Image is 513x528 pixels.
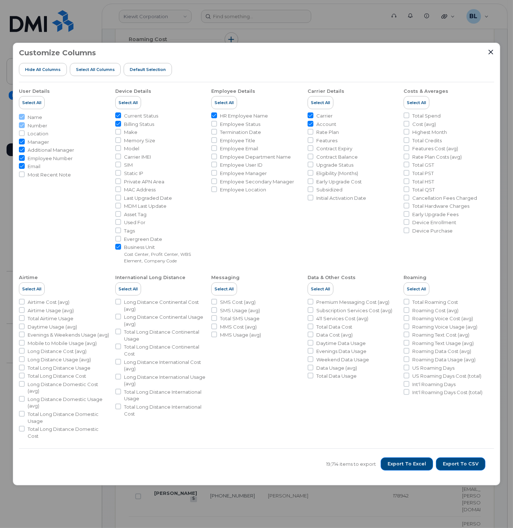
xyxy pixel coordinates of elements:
[412,332,469,338] span: Roaming Text Cost (avg)
[124,389,205,402] span: Total Long Distance International Usage
[220,121,260,128] span: Employee Status
[388,461,426,467] span: Export to Excel
[316,178,362,185] span: Early Upgrade Cost
[28,323,77,330] span: Daytime Usage (avg)
[28,348,87,355] span: Long Distance Cost (avg)
[22,100,41,106] span: Select All
[28,299,69,306] span: Airtime Cost (avg)
[316,154,358,160] span: Contract Balance
[316,170,358,177] span: Eligibility (Months)
[412,307,458,314] span: Roaming Cost (avg)
[316,186,342,193] span: Subsidized
[412,145,458,152] span: Features Cost (avg)
[28,381,109,394] span: Long Distance Domestic Cost (avg)
[412,340,474,347] span: Roaming Text Usage (avg)
[28,356,91,363] span: Long Distance Usage (avg)
[124,137,155,144] span: Memory Size
[28,373,86,380] span: Total Long Distance Cost
[436,457,485,471] button: Export to CSV
[124,251,191,264] small: Cost Center, Profit Center, WBS Element, Company Code
[124,236,162,243] span: Evergreen Date
[404,282,429,295] button: Select All
[443,461,478,467] span: Export to CSV
[211,282,237,295] button: Select All
[316,332,353,338] span: Data Cost (avg)
[28,114,42,121] span: Name
[28,332,109,338] span: Evenings & Weekends Usage (avg)
[124,145,139,152] span: Model
[412,137,442,144] span: Total Credits
[407,286,426,292] span: Select All
[119,286,138,292] span: Select All
[381,457,433,471] button: Export to Excel
[28,340,97,347] span: Mobile to Mobile Usage (avg)
[28,307,74,314] span: Airtime Usage (avg)
[404,88,448,95] div: Costs & Averages
[220,154,291,160] span: Employee Department Name
[70,63,121,76] button: Select all Columns
[316,145,352,152] span: Contract Expiry
[308,96,333,109] button: Select All
[115,274,185,281] div: International Long Distance
[76,67,115,72] span: Select all Columns
[412,112,441,119] span: Total Spend
[412,299,458,306] span: Total Roaming Cost
[412,211,458,218] span: Early Upgrade Fees
[124,162,133,168] span: SIM
[326,461,376,468] span: 19,714 items to export
[220,145,258,152] span: Employee Email
[308,88,344,95] div: Carrier Details
[22,286,41,292] span: Select All
[28,171,71,178] span: Most Recent Note
[124,154,151,160] span: Carrier IMEI
[220,178,294,185] span: Employee Secondary Manager
[19,282,45,295] button: Select All
[220,299,256,306] span: SMS Cost (avg)
[316,373,357,380] span: Total Data Usage
[119,100,138,106] span: Select All
[124,344,205,357] span: Total Long Distance Continental Cost
[316,340,366,347] span: Daytime Data Usage
[115,88,151,95] div: Device Details
[211,96,237,109] button: Select All
[412,195,477,202] span: Cancellation Fees Charged
[115,96,141,109] button: Select All
[19,88,50,95] div: User Details
[311,100,330,106] span: Select All
[124,374,205,387] span: Long Distance International Usage (avg)
[316,112,333,119] span: Carrier
[407,100,426,106] span: Select All
[19,96,45,109] button: Select All
[215,100,234,106] span: Select All
[412,219,456,226] span: Device Enrollment
[25,67,61,72] span: Hide All Columns
[220,129,261,136] span: Termination Date
[124,178,164,185] span: Private APN Area
[412,121,436,128] span: Cost (avg)
[28,122,47,129] span: Number
[124,227,135,234] span: Tags
[211,274,240,281] div: Messaging
[412,389,482,396] span: Int'l Roaming Days Cost (total)
[412,162,434,168] span: Total GST
[316,348,366,355] span: Evenings Data Usage
[124,314,205,327] span: Long Distance Continental Usage (avg)
[412,315,473,322] span: Roaming Voice Cost (avg)
[220,170,267,177] span: Employee Manager
[124,329,205,342] span: Total Long Distance Continental Usage
[308,282,333,295] button: Select All
[220,112,268,119] span: HR Employee Name
[316,195,366,202] span: Initial Activation Date
[412,186,435,193] span: Total QST
[220,307,260,314] span: SMS Usage (avg)
[124,186,156,193] span: MAC Address
[412,203,469,210] span: Total Hardware Charges
[124,170,143,177] span: Static IP
[28,396,109,409] span: Long Distance Domestic Usage (avg)
[220,332,261,338] span: MMS Usage (avg)
[316,365,357,372] span: Data Usage (avg)
[220,162,262,168] span: Employee User ID
[220,315,260,322] span: Total SMS Usage
[481,496,508,523] iframe: Messenger Launcher
[412,323,477,330] span: Roaming Voice Usage (avg)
